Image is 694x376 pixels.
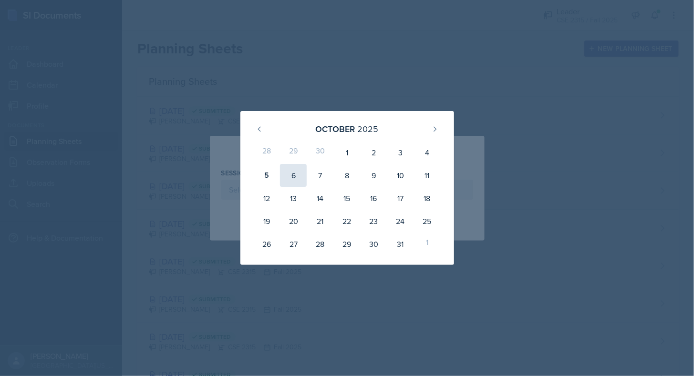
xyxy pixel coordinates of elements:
div: 2025 [358,122,379,135]
div: 23 [360,210,387,233]
div: 1 [333,141,360,164]
div: 29 [333,233,360,255]
div: 19 [254,210,280,233]
div: 2 [360,141,387,164]
div: 10 [387,164,414,187]
div: 14 [307,187,333,210]
div: 20 [280,210,307,233]
div: 6 [280,164,307,187]
div: 8 [333,164,360,187]
div: 16 [360,187,387,210]
div: 27 [280,233,307,255]
div: October [316,122,355,135]
div: 22 [333,210,360,233]
div: 28 [254,141,280,164]
div: 21 [307,210,333,233]
div: 31 [387,233,414,255]
div: 4 [414,141,440,164]
div: 30 [307,141,333,164]
div: 3 [387,141,414,164]
div: 7 [307,164,333,187]
div: 28 [307,233,333,255]
div: 1 [414,233,440,255]
div: 15 [333,187,360,210]
div: 17 [387,187,414,210]
div: 29 [280,141,307,164]
div: 13 [280,187,307,210]
div: 5 [254,164,280,187]
div: 24 [387,210,414,233]
div: 30 [360,233,387,255]
div: 9 [360,164,387,187]
div: 11 [414,164,440,187]
div: 18 [414,187,440,210]
div: 12 [254,187,280,210]
div: 25 [414,210,440,233]
div: 26 [254,233,280,255]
